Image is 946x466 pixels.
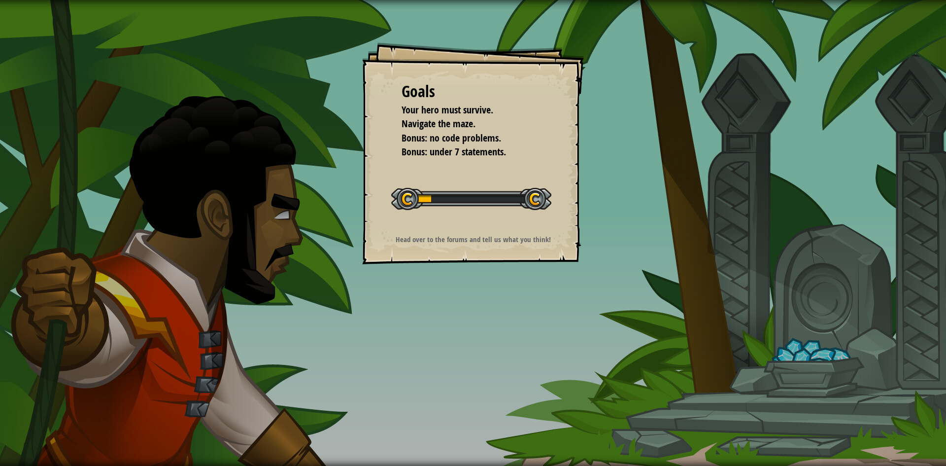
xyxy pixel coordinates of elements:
[389,145,542,159] li: Bonus: under 7 statements.
[402,145,506,158] span: Bonus: under 7 statements.
[389,103,542,117] li: Your hero must survive.
[402,103,493,116] span: Your hero must survive.
[402,80,544,103] div: Goals
[389,117,542,131] li: Navigate the maze.
[402,117,475,130] span: Navigate the maze.
[396,234,551,245] strong: Head over to the forums and tell us what you think!
[402,131,501,144] span: Bonus: no code problems.
[389,131,542,145] li: Bonus: no code problems.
